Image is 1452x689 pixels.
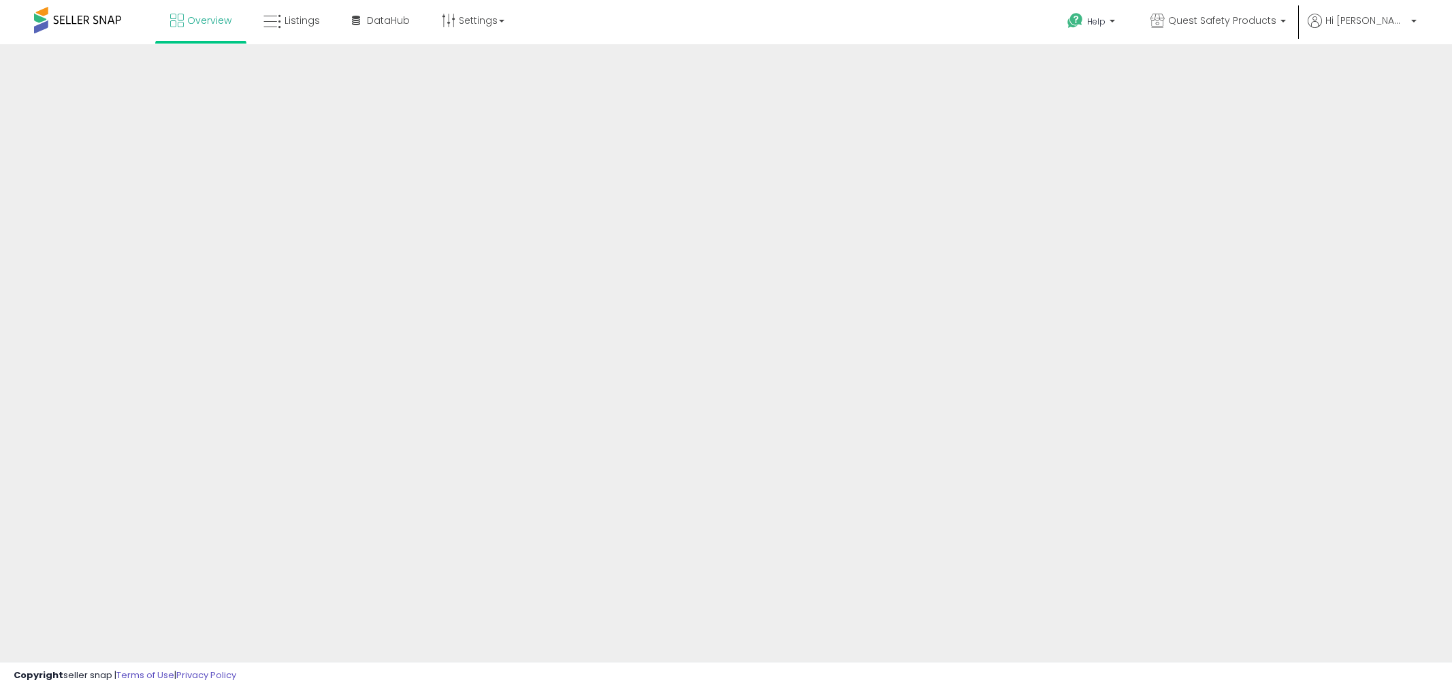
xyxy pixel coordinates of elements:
[1308,14,1417,44] a: Hi [PERSON_NAME]
[1168,14,1276,27] span: Quest Safety Products
[1056,2,1129,44] a: Help
[187,14,231,27] span: Overview
[1067,12,1084,29] i: Get Help
[285,14,320,27] span: Listings
[1325,14,1407,27] span: Hi [PERSON_NAME]
[367,14,410,27] span: DataHub
[1087,16,1106,27] span: Help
